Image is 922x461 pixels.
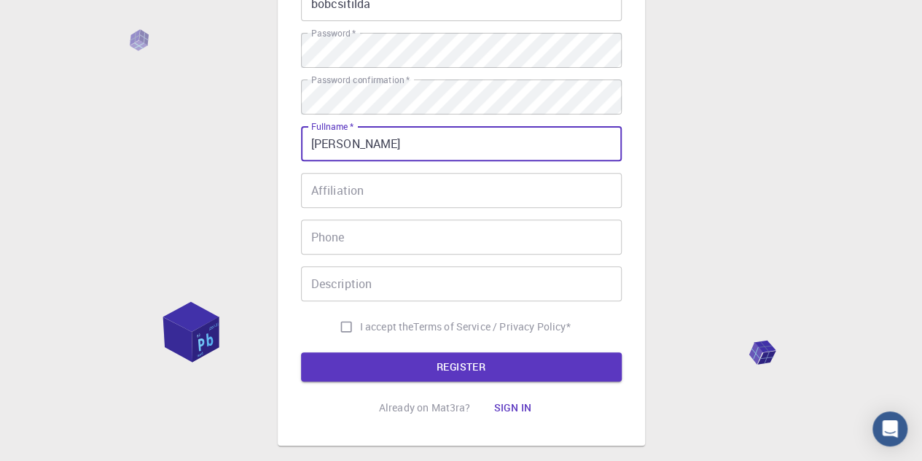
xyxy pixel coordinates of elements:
p: Terms of Service / Privacy Policy * [413,319,570,334]
span: I accept the [360,319,414,334]
div: Open Intercom Messenger [872,411,907,446]
button: REGISTER [301,352,622,381]
label: Password confirmation [311,74,410,86]
label: Fullname [311,120,353,133]
a: Terms of Service / Privacy Policy* [413,319,570,334]
label: Password [311,27,356,39]
button: Sign in [482,393,543,422]
p: Already on Mat3ra? [379,400,471,415]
